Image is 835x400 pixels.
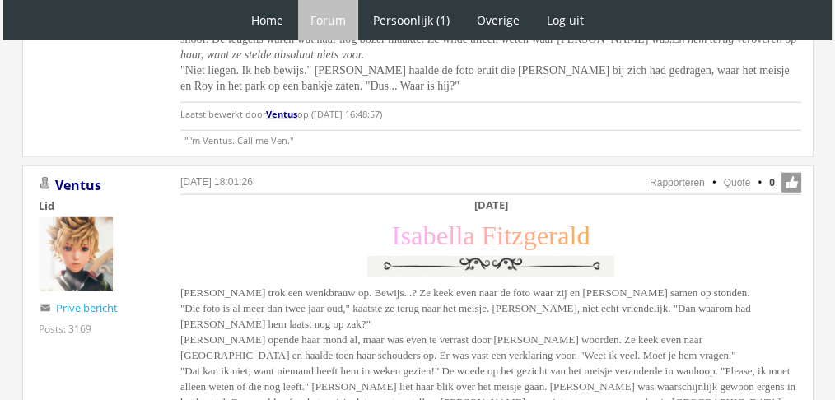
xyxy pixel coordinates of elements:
[266,108,297,120] a: Ventus
[436,221,448,250] span: e
[482,221,497,250] span: F
[781,173,801,193] span: Like deze post
[463,221,474,250] span: a
[363,252,618,281] img: y0w1XJ0.png
[180,176,253,188] a: [DATE] 18:01:26
[548,221,557,250] span: r
[497,221,504,250] span: i
[180,102,801,126] p: Laatst bewerkt door op ([DATE] 16:48:57)
[537,221,548,250] span: e
[180,130,801,147] p: "I'm Ventus. Call me Ven."
[55,176,101,194] a: Ventus
[769,175,775,190] span: 0
[569,221,576,250] span: l
[56,300,118,315] a: Prive bericht
[422,221,436,250] span: b
[39,322,91,336] div: Posts: 3169
[448,221,455,250] span: l
[557,221,569,250] span: a
[39,217,113,291] img: Ventus
[474,198,508,212] b: [DATE]
[400,221,411,250] span: s
[504,221,511,250] span: t
[180,33,797,61] i: En hem terug veroveren op haar, want ze stelde absoluut niets voor.
[411,221,422,250] span: a
[511,221,523,250] span: z
[392,221,401,250] span: I
[39,177,52,190] img: Gebruiker is offline
[523,221,536,250] span: g
[724,177,751,188] a: Quote
[650,177,705,188] a: Rapporteren
[455,221,463,250] span: l
[576,221,590,250] span: d
[39,198,154,213] div: Lid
